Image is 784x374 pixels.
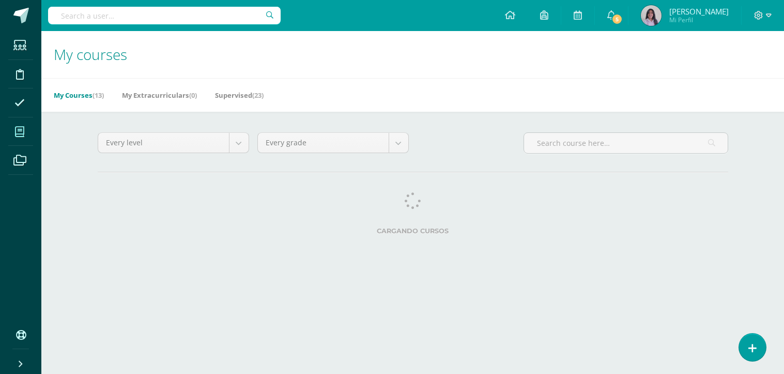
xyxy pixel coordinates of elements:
span: My courses [54,44,127,64]
img: 2e7ec2bf65bdb1b7ba449eab1a65d432.png [641,5,662,26]
a: My Extracurriculars(0) [122,87,197,103]
a: My Courses(13) [54,87,104,103]
span: Every level [106,133,221,153]
span: Every grade [266,133,381,153]
input: Search course here… [524,133,728,153]
input: Search a user… [48,7,281,24]
span: 5 [611,13,623,25]
span: [PERSON_NAME] [669,6,729,17]
a: Supervised(23) [215,87,264,103]
a: Every level [98,133,249,153]
a: Every grade [258,133,408,153]
span: (0) [189,91,197,100]
span: (23) [252,91,264,100]
span: (13) [93,91,104,100]
span: Mi Perfil [669,16,729,24]
label: Cargando cursos [98,227,728,235]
